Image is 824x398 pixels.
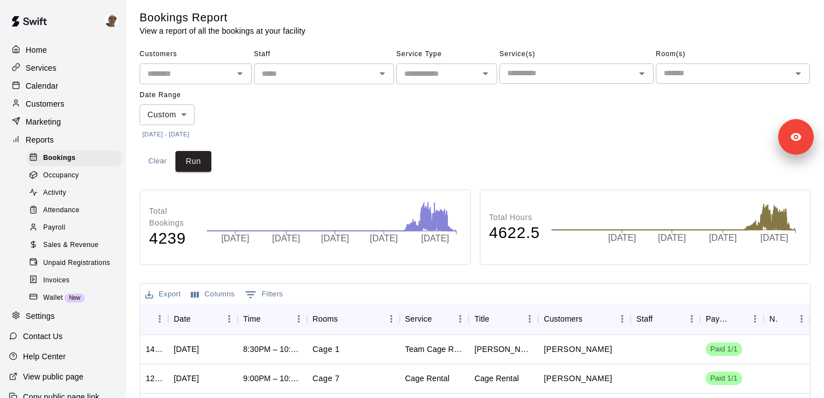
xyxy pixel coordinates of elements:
p: Total Bookings [149,205,195,229]
a: Marketing [9,113,117,130]
a: Payroll [27,219,126,237]
tspan: [DATE] [221,234,249,244]
button: Menu [452,310,469,327]
a: Home [9,42,117,58]
tspan: [DATE] [763,233,791,243]
p: Total Hours [489,212,540,223]
a: Sales & Revenue [27,237,126,254]
button: Menu [383,310,400,327]
button: Open [232,66,248,81]
button: Menu [221,310,238,327]
div: Notes [763,303,810,335]
button: Sort [652,311,668,327]
button: Sort [146,311,161,327]
p: Reports [26,134,54,145]
div: Time [238,303,307,335]
div: Reports [9,131,117,148]
div: 9:00PM – 10:00PM [243,373,302,384]
button: Menu [290,310,307,327]
button: Sort [191,311,206,327]
button: Sort [731,311,747,327]
button: Run [175,151,211,172]
span: Bookings [43,153,76,164]
button: Menu [521,310,538,327]
p: Customers [26,98,64,109]
p: Abel Goodin [544,344,612,355]
div: Rooms [307,303,400,335]
tspan: [DATE] [659,233,687,243]
div: WalletNew [27,290,122,306]
span: Service(s) [499,45,654,63]
div: 1248568 [146,373,163,384]
div: ID [140,303,168,335]
a: WalletNew [27,289,126,306]
p: Contact Us [23,331,63,342]
p: Home [26,44,47,56]
div: 1486700 [146,344,163,355]
div: Service [405,303,432,335]
div: Payment [700,303,763,335]
button: Sort [489,311,505,327]
button: Open [790,66,806,81]
p: Cage 7 [313,373,340,385]
div: Cage Rental [474,373,519,384]
span: Payroll [43,222,65,234]
div: Cage Rental [405,373,450,384]
a: Services [9,60,117,76]
p: Calendar [26,80,58,92]
span: Paid 1/1 [706,344,742,355]
a: Customers [9,95,117,112]
h5: Bookings Report [140,10,305,25]
button: Clear [140,151,175,172]
div: Thu, Jul 31, 2025 [174,373,199,384]
button: Menu [683,310,700,327]
p: Settings [26,310,55,322]
div: Custom [140,104,195,125]
div: Date [168,303,238,335]
button: Sort [432,311,447,327]
tspan: [DATE] [371,234,399,244]
div: Patrick Moraw [103,9,126,31]
span: New [64,295,85,301]
div: 8:30PM – 10:00PM [243,344,302,355]
div: Occupancy [27,168,122,184]
a: Invoices [27,272,126,289]
div: Staff [636,303,652,335]
button: Menu [151,310,168,327]
tspan: [DATE] [272,234,300,244]
h4: 4239 [149,229,195,249]
div: Settings [9,308,117,325]
p: View a report of all the bookings at your facility [140,25,305,36]
span: Customers [140,45,252,63]
div: Payroll [27,220,122,236]
h4: 4622.5 [489,223,540,243]
div: Sales & Revenue [27,237,122,253]
div: Activity [27,185,122,201]
img: Patrick Moraw [105,13,118,27]
div: Attendance [27,203,122,218]
button: Open [634,66,650,81]
div: Time [243,303,261,335]
button: Sort [777,311,793,327]
span: Room(s) [656,45,810,63]
button: Select columns [188,286,238,303]
a: Calendar [9,77,117,94]
p: Help Center [23,351,66,362]
p: Services [26,62,57,74]
a: Attendance [27,202,126,219]
button: Sort [338,311,354,327]
div: Service [400,303,469,335]
span: Sales & Revenue [43,240,99,251]
button: Export [142,286,184,303]
div: Bookings [27,150,122,166]
div: Team Cage Rental [405,344,464,355]
span: Staff [254,45,394,63]
div: Staff [631,303,700,335]
div: Notes [769,303,777,335]
span: Activity [43,187,66,199]
button: Menu [614,310,631,327]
